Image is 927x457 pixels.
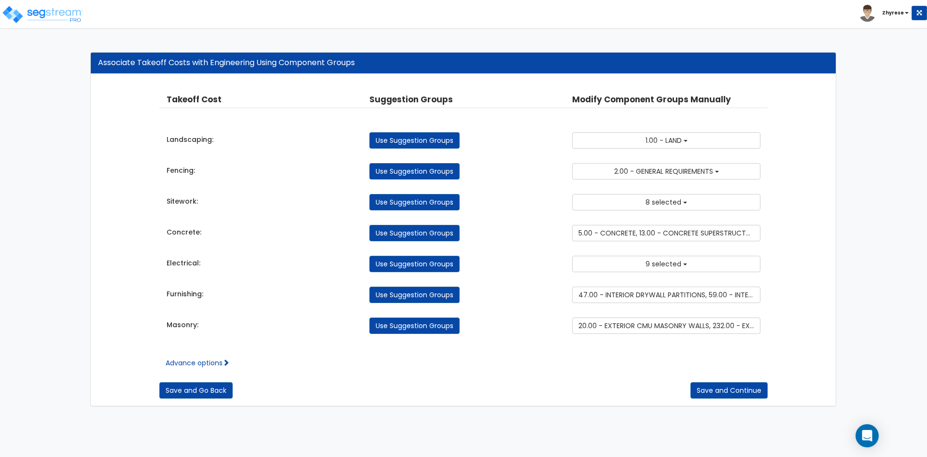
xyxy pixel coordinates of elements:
[369,132,460,149] a: Use Suggestion Groups
[572,163,760,180] button: 2.00 - GENERAL REQUIREMENTS
[859,5,876,22] img: avatar.png
[369,194,460,210] a: Use Suggestion Groups
[98,57,829,69] div: Associate Takeoff Costs with Engineering Using Component Groups
[572,318,760,334] button: 20.00 - EXTERIOR CMU MASONRY WALLS, 232.00 - EXTERIOR LIGHTING FIXTURES
[167,135,213,144] label: Landscaping:
[572,287,760,303] button: 47.00 - INTERIOR DRYWALL PARTITIONS, 59.00 - INTERIOR DOORS, 112.00 - INTERIOR PAINT
[614,166,713,176] span: 2.00 - GENERAL REQUIREMENTS
[167,227,201,237] label: Concrete:
[572,256,760,272] button: 9 selected
[578,321,835,331] span: 20.00 - EXTERIOR CMU MASONRY WALLS, 232.00 - EXTERIOR LIGHTING FIXTURES
[1,5,84,24] img: logo_pro_r.png
[166,358,229,368] a: Advance options
[369,318,460,334] a: Use Suggestion Groups
[167,289,203,299] label: Furnishing:
[690,382,768,399] button: Save and Continue
[369,256,460,272] a: Use Suggestion Groups
[646,136,682,145] span: 1.00 - LAND
[369,94,453,105] b: Suggestion Groups
[167,166,195,175] label: Fencing:
[369,225,460,241] a: Use Suggestion Groups
[572,194,760,210] button: 8 selected
[646,197,681,207] span: 8 selected
[578,228,758,238] span: 5.00 - CONCRETE, 13.00 - CONCRETE SUPERSTRUCTURE
[572,225,760,241] button: 5.00 - CONCRETE, 13.00 - CONCRETE SUPERSTRUCTURE
[159,382,233,399] button: Save and Go Back
[578,290,867,300] span: 47.00 - INTERIOR DRYWALL PARTITIONS, 59.00 - INTERIOR DOORS, 112.00 - INTERIOR PAINT
[882,9,904,16] b: Zhyrese
[572,132,760,149] button: 1.00 - LAND
[646,259,681,269] span: 9 selected
[856,424,879,447] div: Open Intercom Messenger
[572,94,731,105] b: Modify Component Groups Manually
[369,287,460,303] a: Use Suggestion Groups
[167,94,222,105] b: Takeoff Cost
[167,258,200,268] label: Electrical:
[167,196,198,206] label: Sitework:
[369,163,460,180] a: Use Suggestion Groups
[167,320,198,330] label: Masonry:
